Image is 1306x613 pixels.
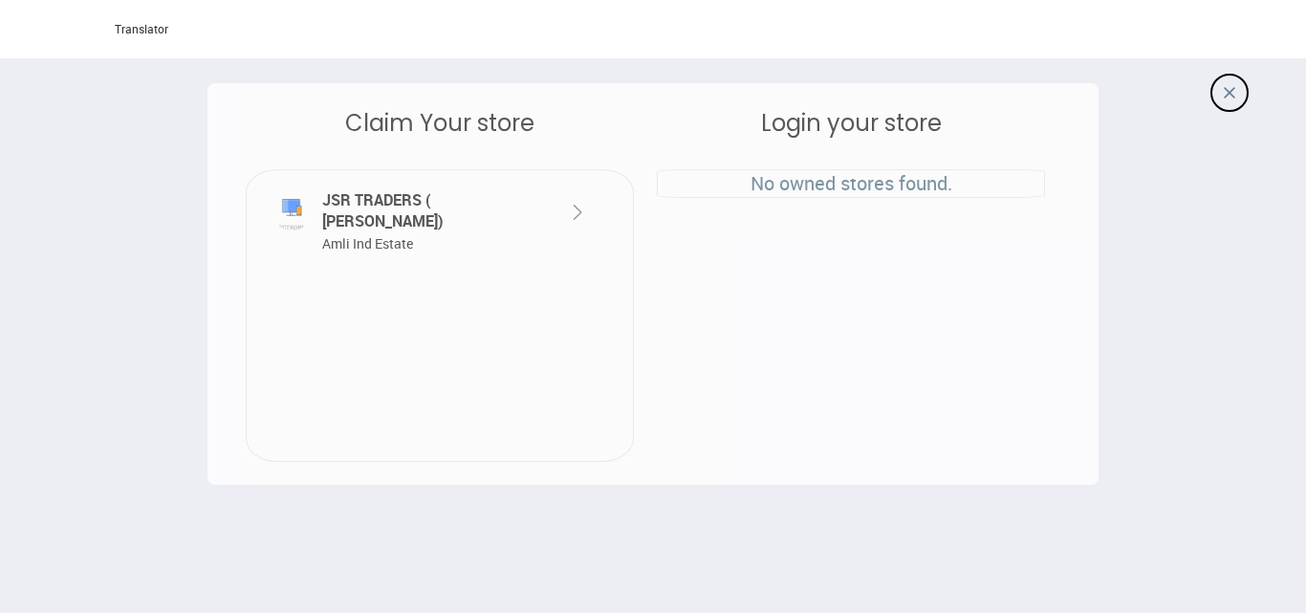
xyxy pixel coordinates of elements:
[658,170,1044,198] p: No owned stores found.
[246,106,634,141] div: Claim Your store
[272,192,311,230] img: D6FZYWwswk9xORhBv6LowVE6OjvQrE84Oiird2bXLW7wj2325Kqka7S1zC5Mtv5YoUUzc2gjGu97Vfk3ao-KULVA9ykm
[1224,87,1235,99] img: 8zTxi7IzMsfkYqyYgBgfvSHvmzQA9juT1O3mhMgBDT8p5s20zMZ2JbefE1IEBlkXHwa7wAFxGwdILBLhkAAAAASUVORK5CYII=
[115,21,168,37] div: Translator
[566,201,589,224] img: XlYOYvQ0gw0A81AM9AMNAPNQDPQDDQDzUAz0AxsaeAhO5CPe0h6BFsAAAAASUVORK5CYII=
[317,189,529,255] div: JSR TRADERS ( [PERSON_NAME])
[657,106,1045,141] div: Login your store
[322,234,413,252] span: Amli Ind Estate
